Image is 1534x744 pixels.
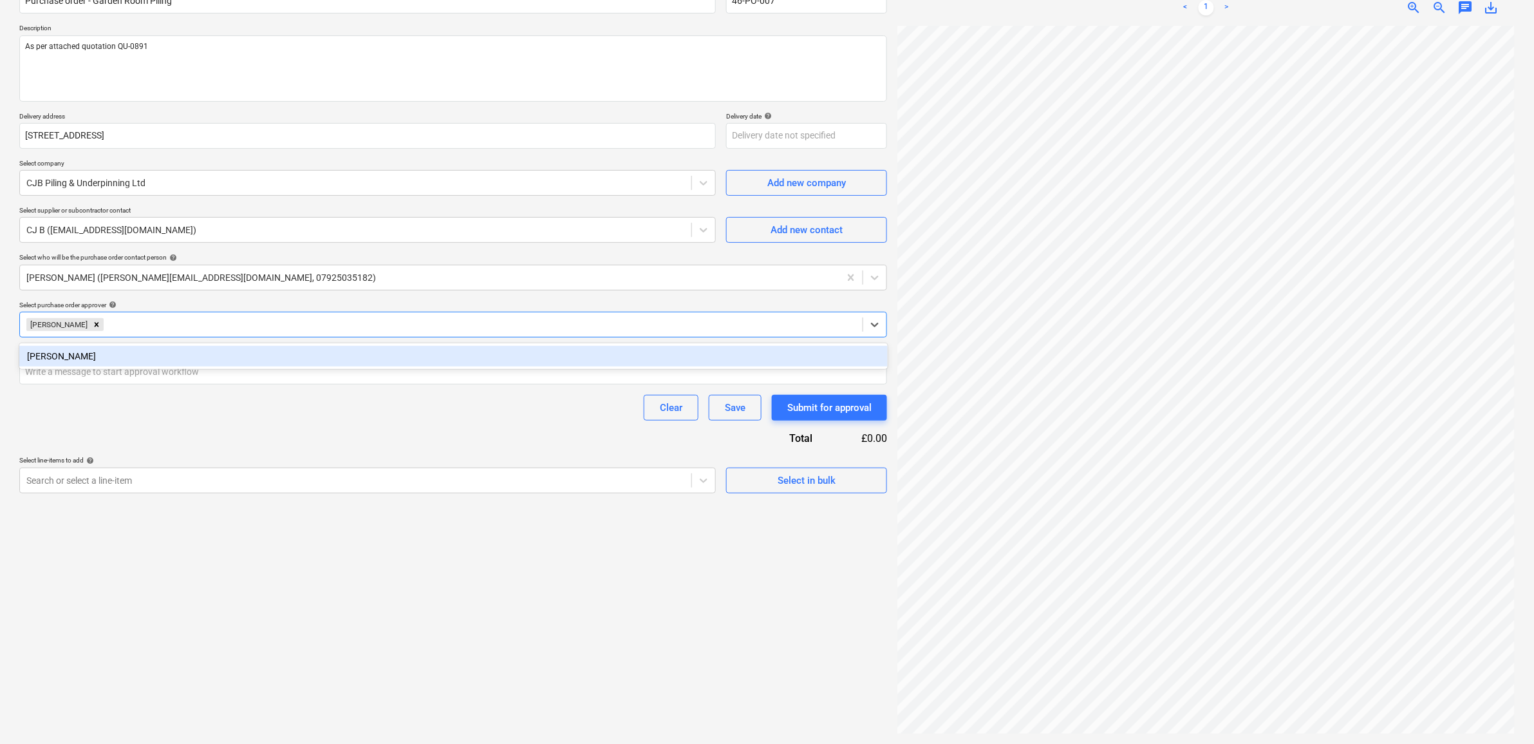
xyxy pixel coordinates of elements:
div: [PERSON_NAME] [26,318,89,331]
button: Save [709,395,762,421]
p: Description [19,24,887,35]
div: Total [720,431,833,446]
p: Delivery address [19,112,716,123]
div: Submit for approval [787,399,872,416]
input: Delivery address [19,123,716,149]
span: help [84,457,94,464]
span: help [106,301,117,309]
button: Add new company [726,170,887,196]
button: Add new contact [726,217,887,243]
span: help [762,112,772,120]
div: Clear [660,399,682,416]
div: Select who will be the purchase order contact person [19,253,887,262]
button: Select in bulk [726,468,887,493]
div: Select purchase order approver [19,301,887,309]
span: help [167,254,177,262]
button: Clear [644,395,698,421]
div: Select in bulk [778,472,836,489]
input: Write a message to start approval workflow [19,359,887,385]
p: Select company [19,159,716,170]
div: Bradley Fenn [19,346,888,367]
div: Save [725,399,745,416]
div: Add new contact [771,222,843,238]
p: Select supplier or subcontractor contact [19,206,716,217]
button: Submit for approval [772,395,887,421]
input: Delivery date not specified [726,123,887,149]
div: [PERSON_NAME] [19,346,888,367]
div: £0.00 [834,431,888,446]
div: Add new company [767,175,846,191]
textarea: As per attached quotation QU-0891 [19,35,887,102]
div: Remove Sam Cornford [89,318,104,331]
div: Delivery date [726,112,887,120]
div: Select line-items to add [19,456,716,464]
